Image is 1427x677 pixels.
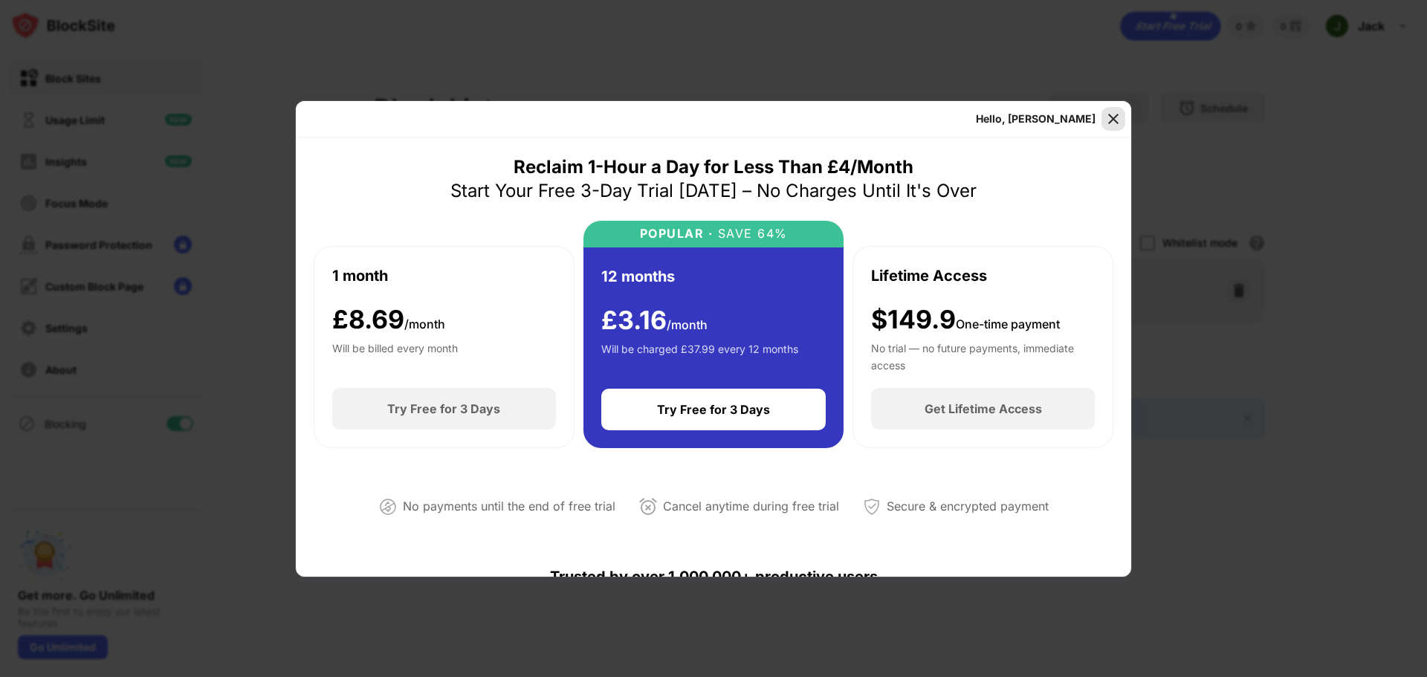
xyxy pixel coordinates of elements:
div: SAVE 64% [713,227,788,241]
div: Try Free for 3 Days [657,402,770,417]
img: cancel-anytime [639,498,657,516]
div: Start Your Free 3-Day Trial [DATE] – No Charges Until It's Over [450,179,977,203]
div: £ 8.69 [332,305,445,335]
div: Will be billed every month [332,340,458,370]
img: not-paying [379,498,397,516]
div: 12 months [601,265,675,288]
div: Cancel anytime during free trial [663,496,839,517]
img: secured-payment [863,498,881,516]
div: Secure & encrypted payment [887,496,1049,517]
div: Get Lifetime Access [925,401,1042,416]
span: One-time payment [956,317,1060,331]
span: /month [667,317,708,332]
div: £ 3.16 [601,305,708,336]
div: POPULAR · [640,227,713,241]
div: Trusted by over 1,000,000+ productive users [314,541,1113,612]
div: Will be charged £37.99 every 12 months [601,341,798,371]
div: No trial — no future payments, immediate access [871,340,1095,370]
div: Reclaim 1-Hour a Day for Less Than £4/Month [514,155,913,179]
div: Lifetime Access [871,265,987,287]
div: No payments until the end of free trial [403,496,615,517]
div: Try Free for 3 Days [387,401,500,416]
div: Hello, [PERSON_NAME] [976,113,1096,125]
div: 1 month [332,265,388,287]
span: /month [404,317,445,331]
div: $149.9 [871,305,1060,335]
